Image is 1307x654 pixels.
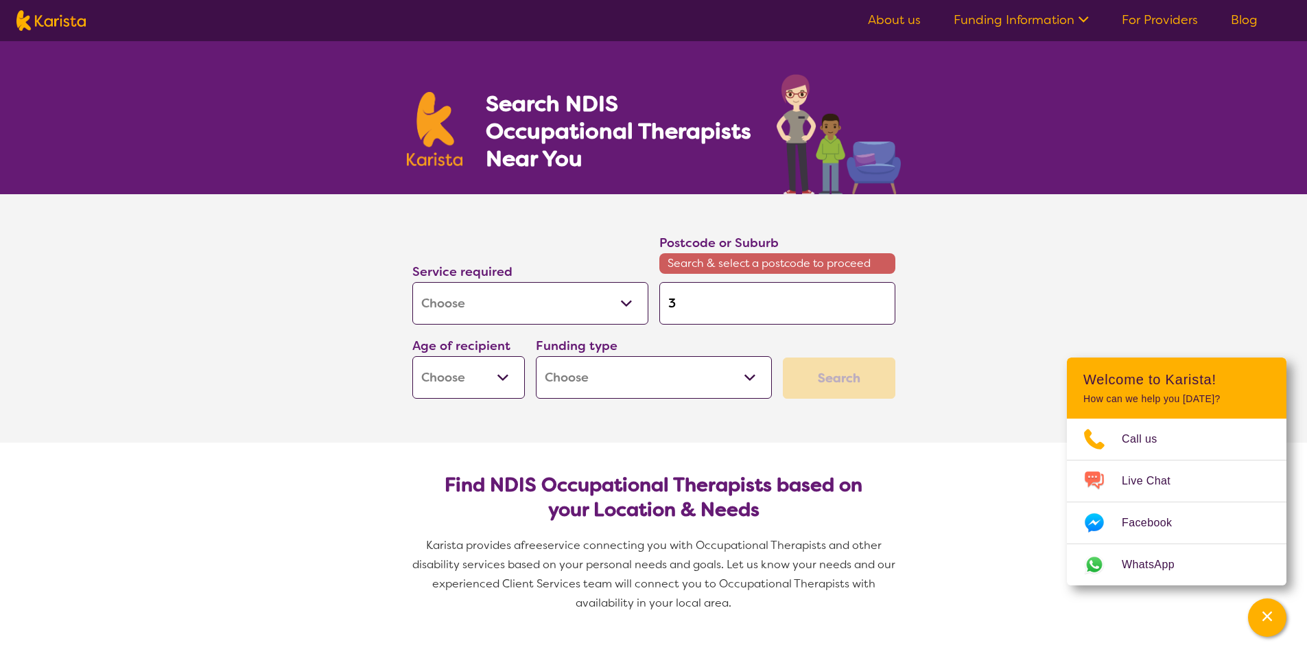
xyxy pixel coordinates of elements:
img: Karista logo [407,92,463,166]
a: Blog [1231,12,1258,28]
label: Age of recipient [412,338,510,354]
span: WhatsApp [1122,554,1191,575]
input: Type [659,282,895,325]
span: Live Chat [1122,471,1187,491]
label: Postcode or Suburb [659,235,779,251]
p: How can we help you [DATE]? [1083,393,1270,405]
span: Karista provides a [426,538,521,552]
a: Web link opens in a new tab. [1067,544,1286,585]
span: free [521,538,543,552]
span: Facebook [1122,513,1188,533]
span: Call us [1122,429,1174,449]
span: Search & select a postcode to proceed [659,253,895,274]
h1: Search NDIS Occupational Therapists Near You [486,90,753,172]
a: About us [868,12,921,28]
span: service connecting you with Occupational Therapists and other disability services based on your p... [412,538,898,610]
h2: Find NDIS Occupational Therapists based on your Location & Needs [423,473,884,522]
div: Channel Menu [1067,358,1286,585]
a: Funding Information [954,12,1089,28]
img: Karista logo [16,10,86,31]
img: occupational-therapy [777,74,901,194]
ul: Choose channel [1067,419,1286,585]
button: Channel Menu [1248,598,1286,637]
a: For Providers [1122,12,1198,28]
label: Service required [412,264,513,280]
h2: Welcome to Karista! [1083,371,1270,388]
label: Funding type [536,338,617,354]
